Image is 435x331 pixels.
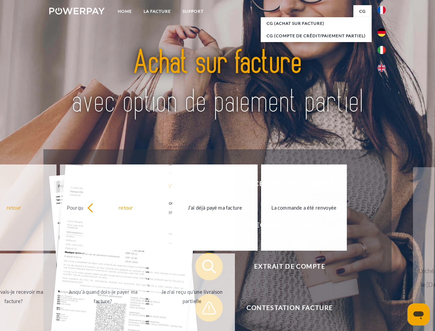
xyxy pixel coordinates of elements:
a: CG (Compte de crédit/paiement partiel) [261,30,372,42]
div: Pourquoi ai-je reçu une facture? [64,203,142,212]
img: de [377,28,386,37]
img: it [377,46,386,54]
img: fr [377,6,386,14]
div: Jusqu'à quand dois-je payer ma facture? [64,287,142,306]
span: Extrait de compte [205,253,374,280]
a: Home [112,5,138,18]
a: CG (achat sur facture) [261,17,372,30]
button: Contestation Facture [195,294,374,322]
a: LA FACTURE [138,5,177,18]
div: retour [87,203,165,212]
div: Je n'ai reçu qu'une livraison partielle [153,287,231,306]
iframe: Bouton de lancement de la fenêtre de messagerie [407,303,429,325]
a: Support [177,5,209,18]
span: Contestation Facture [205,294,374,322]
a: CG [353,5,372,18]
img: en [377,64,386,72]
div: J'ai déjà payé ma facture [176,203,254,212]
img: title-powerpay_fr.svg [66,33,369,132]
button: Extrait de compte [195,253,374,280]
div: La commande a été renvoyée [265,203,343,212]
img: logo-powerpay-white.svg [49,8,105,14]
